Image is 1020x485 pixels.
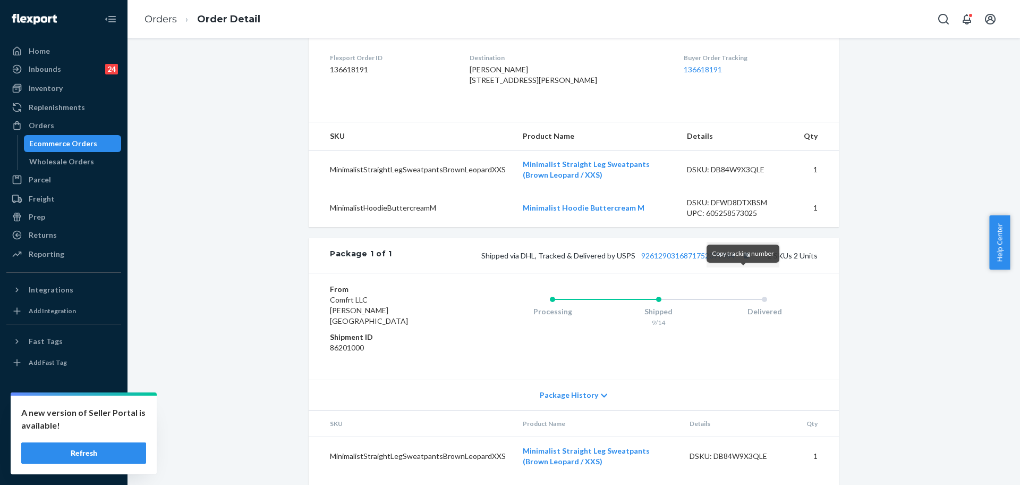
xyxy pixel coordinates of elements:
div: Inbounds [29,64,61,74]
a: Prep [6,208,121,225]
th: SKU [309,122,514,150]
ol: breadcrumbs [136,4,269,35]
div: Replenishments [29,102,85,113]
button: Close Navigation [100,9,121,30]
div: Package 1 of 1 [330,248,392,262]
p: A new version of Seller Portal is available! [21,406,146,432]
div: 24 [105,64,118,74]
a: Freight [6,190,121,207]
div: Returns [29,230,57,240]
a: Add Fast Tag [6,354,121,371]
a: Inbounds24 [6,61,121,78]
div: Orders [29,120,54,131]
dt: Flexport Order ID [330,53,453,62]
td: MinimalistStraightLegSweatpantsBrownLeopardXXS [309,437,514,476]
span: Package History [540,390,598,400]
button: Help Center [989,215,1010,270]
div: DSKU: DB84W9X3QLE [687,164,787,175]
a: Order Detail [197,13,260,25]
button: Fast Tags [6,333,121,350]
dt: Destination [470,53,667,62]
td: 1 [798,437,839,476]
div: Processing [499,306,606,317]
div: Prep [29,212,45,222]
div: DSKU: DFWD8DTXBSM [687,197,787,208]
th: Qty [798,411,839,437]
dt: Shipment ID [330,332,457,342]
a: Help Center [6,437,121,454]
a: Orders [6,117,121,134]
span: [PERSON_NAME] [STREET_ADDRESS][PERSON_NAME] [470,65,597,85]
th: SKU [309,411,514,437]
button: Refresh [21,442,146,464]
div: Integrations [29,285,73,295]
th: Details [678,122,795,150]
div: Reporting [29,249,64,260]
th: Details [681,411,798,437]
button: Open account menu [980,9,1001,30]
div: 9/14 [606,318,712,327]
button: Open notifications [956,9,977,30]
th: Product Name [514,122,678,150]
a: Add Integration [6,303,121,320]
button: Open Search Box [933,9,954,30]
a: Wholesale Orders [24,153,122,170]
a: Orders [144,13,177,25]
td: 1 [795,150,839,189]
span: Shipped via DHL, Tracked & Delivered by USPS [481,251,753,260]
div: Ecommerce Orders [29,138,97,149]
a: Reporting [6,246,121,263]
div: Add Fast Tag [29,358,67,367]
button: Integrations [6,281,121,298]
a: Minimalist Straight Leg Sweatpants (Brown Leopard / XXS) [523,446,650,466]
td: MinimalistStraightLegSweatpantsBrownLeopardXXS [309,150,514,189]
span: Copy tracking number [712,249,774,257]
div: Fast Tags [29,336,63,347]
button: Give Feedback [6,455,121,472]
dd: 86201000 [330,342,457,353]
a: Settings [6,401,121,418]
div: Home [29,46,50,56]
div: Inventory [29,83,63,94]
a: 136618191 [684,65,722,74]
td: MinimalistHoodieButtercreamM [309,189,514,227]
div: Shipped [606,306,712,317]
div: 2 SKUs 2 Units [392,248,818,262]
td: 1 [795,189,839,227]
th: Qty [795,122,839,150]
dt: From [330,284,457,295]
div: UPC: 605258573025 [687,208,787,219]
a: Parcel [6,171,121,188]
span: Comfrt LLC [PERSON_NAME][GEOGRAPHIC_DATA] [330,295,408,325]
dd: 136618191 [330,64,453,75]
div: Parcel [29,174,51,185]
a: Talk to Support [6,419,121,436]
a: Inventory [6,80,121,97]
a: Minimalist Straight Leg Sweatpants (Brown Leopard / XXS) [523,160,650,179]
th: Product Name [514,411,681,437]
a: Returns [6,227,121,244]
img: Flexport logo [12,14,57,24]
div: Add Integration [29,306,76,315]
div: Freight [29,194,55,204]
dt: Buyer Order Tracking [684,53,818,62]
a: Home [6,43,121,60]
div: Wholesale Orders [29,156,94,167]
a: 9261290316871752079584 [641,251,735,260]
a: Replenishments [6,99,121,116]
a: Ecommerce Orders [24,135,122,152]
div: DSKU: DB84W9X3QLE [690,451,789,462]
div: Delivered [711,306,818,317]
a: Minimalist Hoodie Buttercream M [523,203,644,212]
